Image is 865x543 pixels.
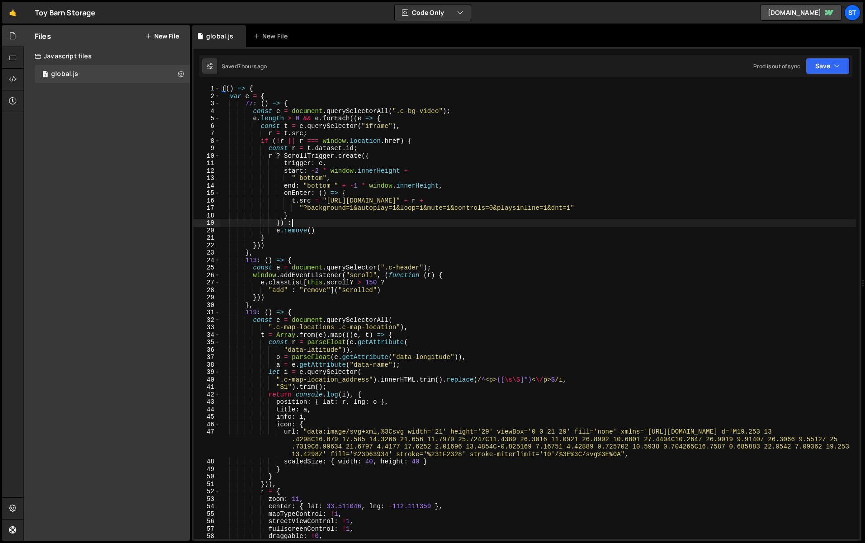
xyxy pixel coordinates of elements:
div: Toy Barn Storage [35,7,96,18]
div: 19 [194,219,220,227]
div: 8 [194,137,220,145]
div: 36 [194,346,220,354]
div: 55 [194,510,220,518]
div: Saved [222,62,267,70]
div: 43 [194,398,220,406]
div: 2 [194,93,220,100]
div: 11 [194,160,220,167]
div: 24 [194,257,220,264]
div: 7 [194,130,220,137]
div: global.js [206,32,233,41]
div: 52 [194,488,220,496]
div: 40 [194,376,220,384]
div: 34 [194,331,220,339]
div: 38 [194,361,220,369]
div: 5 [194,115,220,123]
div: 3 [194,100,220,108]
div: 44 [194,406,220,414]
div: Prod is out of sync [753,62,800,70]
div: 48 [194,458,220,466]
div: 26 [194,272,220,279]
div: New File [253,32,291,41]
div: 41 [194,383,220,391]
span: 1 [43,71,48,79]
div: 53 [194,496,220,503]
div: 42 [194,391,220,399]
button: Code Only [395,5,471,21]
div: 17 [194,204,220,212]
div: 22 [194,242,220,250]
div: 28 [194,287,220,294]
div: global.js [51,70,78,78]
div: 32 [194,316,220,324]
div: 49 [194,466,220,473]
div: 27 [194,279,220,287]
div: 18 [194,212,220,220]
button: New File [145,33,179,40]
div: 7 hours ago [238,62,267,70]
div: 10 [194,152,220,160]
div: 13 [194,175,220,182]
button: Save [806,58,850,74]
a: [DOMAIN_NAME] [760,5,841,21]
div: 1 [194,85,220,93]
div: 6 [194,123,220,130]
div: 23 [194,249,220,257]
div: 30 [194,302,220,309]
div: 25 [194,264,220,272]
a: 🤙 [2,2,24,24]
div: 56 [194,518,220,525]
div: 46 [194,421,220,429]
div: 20 [194,227,220,235]
div: 29 [194,294,220,302]
div: 37 [194,354,220,361]
div: 45 [194,413,220,421]
div: 16 [194,197,220,205]
div: 57 [194,525,220,533]
div: 21 [194,234,220,242]
div: 31 [194,309,220,316]
div: 39 [194,368,220,376]
h2: Files [35,31,51,41]
div: 50 [194,473,220,481]
div: 12 [194,167,220,175]
div: 14 [194,182,220,190]
div: 4 [194,108,220,115]
div: 9 [194,145,220,152]
div: 35 [194,339,220,346]
div: 15 [194,189,220,197]
div: 58 [194,533,220,540]
div: 51 [194,481,220,488]
div: 33 [194,324,220,331]
div: 16992/46607.js [35,65,190,83]
div: 47 [194,428,220,458]
div: 54 [194,503,220,510]
div: Javascript files [24,47,190,65]
a: ST [844,5,860,21]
